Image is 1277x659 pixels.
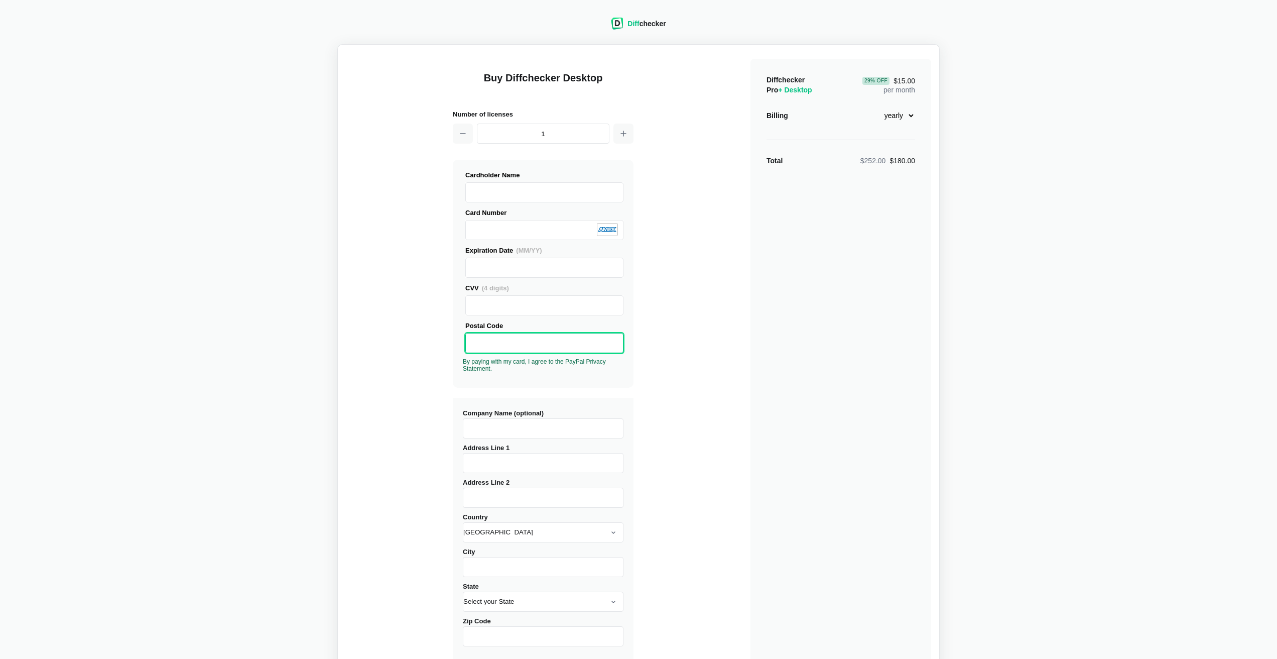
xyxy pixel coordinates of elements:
div: Cardholder Name [465,170,623,180]
select: Country [463,522,623,542]
label: Address Line 1 [463,444,623,473]
iframe: Secure Credit Card Frame - Credit Card Number [470,221,619,240]
a: By paying with my card, I agree to the PayPal Privacy Statement. [463,358,606,372]
span: Pro [767,86,812,94]
strong: Total [767,157,783,165]
iframe: Secure Credit Card Frame - CVV [470,296,619,315]
img: Diffchecker logo [611,18,623,30]
div: checker [627,19,666,29]
div: Postal Code [465,320,623,331]
div: CVV [465,283,623,293]
span: $252.00 [860,157,886,165]
h2: Number of licenses [453,109,633,120]
h1: Buy Diffchecker Desktop [453,71,633,97]
label: Address Line 2 [463,479,623,508]
a: Diffchecker logoDiffchecker [611,23,666,31]
span: $15.00 [862,77,915,85]
iframe: Secure Credit Card Frame - Expiration Date [470,258,619,277]
label: Zip Code [463,617,623,646]
input: 1 [477,124,609,144]
input: Zip Code [463,626,623,646]
iframe: Secure Credit Card Frame - Postal Code [470,334,619,353]
div: $180.00 [860,156,915,166]
label: State [463,583,623,612]
input: City [463,557,623,577]
select: State [463,592,623,612]
div: Card Number [465,207,623,218]
div: Billing [767,111,788,121]
label: City [463,548,623,577]
span: Diff [627,20,639,28]
span: (MM/YY) [516,247,542,254]
iframe: To enrich screen reader interactions, please activate Accessibility in Grammarly extension settings [470,183,619,202]
span: + Desktop [778,86,812,94]
label: Country [463,513,623,542]
input: Company Name (optional) [463,418,623,438]
input: Address Line 1 [463,453,623,473]
span: (4 digits) [482,284,509,292]
div: per month [862,75,915,95]
div: 29 % Off [862,77,889,85]
input: Address Line 2 [463,488,623,508]
label: Company Name (optional) [463,409,623,438]
span: Diffchecker [767,76,805,84]
div: Expiration Date [465,245,623,256]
